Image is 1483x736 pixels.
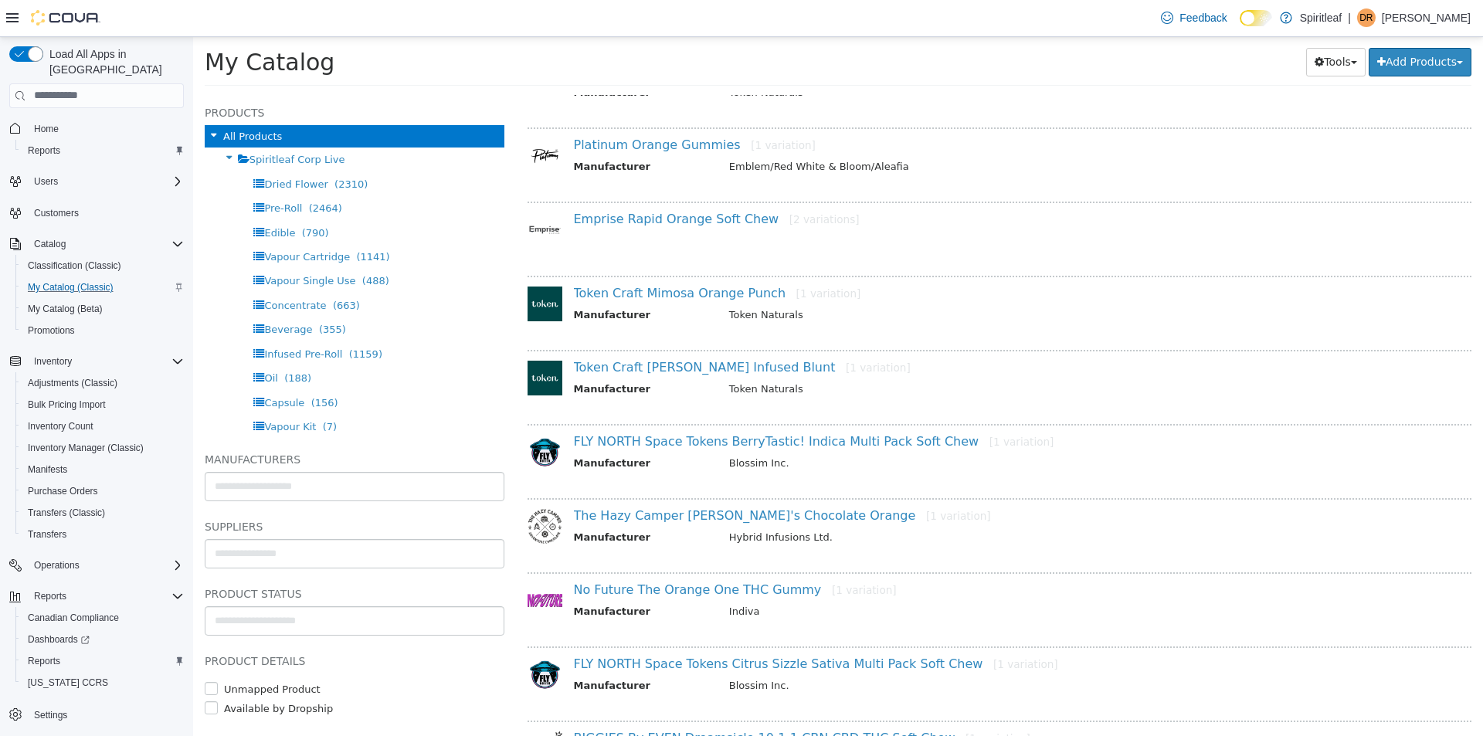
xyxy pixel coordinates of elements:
[3,171,190,192] button: Users
[28,442,144,454] span: Inventory Manager (Classic)
[381,493,524,512] th: Manufacturer
[28,120,65,138] a: Home
[733,473,798,485] small: [1 variation]
[28,463,67,476] span: Manifests
[381,344,524,364] th: Manufacturer
[12,413,311,432] h5: Manufacturers
[28,352,78,371] button: Inventory
[28,399,106,411] span: Bulk Pricing Import
[1348,8,1351,27] p: |
[28,259,121,272] span: Classification (Classic)
[28,303,103,315] span: My Catalog (Beta)
[524,270,1244,290] td: Token Naturals
[381,270,524,290] th: Manufacturer
[22,417,184,436] span: Inventory Count
[22,300,184,318] span: My Catalog (Beta)
[28,172,64,191] button: Users
[28,612,119,624] span: Canadian Compliance
[12,548,311,566] h5: Product Status
[28,706,73,724] a: Settings
[1240,10,1272,26] input: Dark Mode
[15,629,190,650] a: Dashboards
[28,677,108,689] span: [US_STATE] CCRS
[163,214,196,226] span: (1141)
[71,165,109,177] span: Pre-Roll
[28,633,90,646] span: Dashboards
[381,175,667,189] a: Emprise Rapid Orange Soft Chew[2 variations]
[15,394,190,415] button: Bulk Pricing Import
[22,374,124,392] a: Adjustments (Classic)
[15,672,190,694] button: [US_STATE] CCRS
[22,460,73,479] a: Manifests
[71,360,111,371] span: Capsule
[334,101,369,136] img: 150
[71,263,133,274] span: Concentrate
[334,175,369,210] img: 150
[130,384,144,395] span: (7)
[28,324,75,337] span: Promotions
[22,321,81,340] a: Promotions
[381,122,524,141] th: Manufacturer
[22,460,184,479] span: Manifests
[381,619,865,634] a: FLY NORTH Space Tokens Citrus Sizzle Sativa Multi Pack Soft Chew[1 variation]
[3,585,190,607] button: Reports
[71,141,134,153] span: Dried Flower
[34,559,80,572] span: Operations
[22,321,184,340] span: Promotions
[22,395,112,414] a: Bulk Pricing Import
[15,502,190,524] button: Transfers (Classic)
[381,471,798,486] a: The Hazy Camper [PERSON_NAME]'s Chocolate Orange[1 variation]
[15,607,190,629] button: Canadian Compliance
[30,93,89,105] span: All Products
[22,278,120,297] a: My Catalog (Classic)
[1359,8,1373,27] span: DR
[3,703,190,725] button: Settings
[1300,8,1342,27] p: Spiritleaf
[22,504,111,522] a: Transfers (Classic)
[15,524,190,545] button: Transfers
[334,546,369,581] img: 150
[22,417,100,436] a: Inventory Count
[22,630,184,649] span: Dashboards
[22,525,184,544] span: Transfers
[381,641,524,660] th: Manufacturer
[71,238,162,249] span: Vapour Single Use
[28,235,72,253] button: Catalog
[334,472,369,507] img: 150
[381,397,861,412] a: FLY NORTH Space Tokens BerryTastic! Indica Multi Pack Soft Chew[1 variation]
[169,238,196,249] span: (488)
[524,641,1244,660] td: Blossim Inc.
[140,263,167,274] span: (663)
[28,119,184,138] span: Home
[22,395,184,414] span: Bulk Pricing Import
[12,615,311,633] h5: Product Details
[22,673,114,692] a: [US_STATE] CCRS
[34,123,59,135] span: Home
[524,419,1244,438] td: Blossim Inc.
[156,311,189,323] span: (1159)
[334,694,369,711] img: 150
[15,140,190,161] button: Reports
[28,172,184,191] span: Users
[653,324,718,337] small: [1 variation]
[28,485,98,497] span: Purchase Orders
[28,281,114,293] span: My Catalog (Classic)
[43,46,184,77] span: Load All Apps in [GEOGRAPHIC_DATA]
[12,66,311,85] h5: Products
[3,351,190,372] button: Inventory
[558,102,623,114] small: [1 variation]
[15,480,190,502] button: Purchase Orders
[28,204,85,222] a: Customers
[22,609,125,627] a: Canadian Compliance
[28,144,60,157] span: Reports
[15,415,190,437] button: Inventory Count
[71,335,84,347] span: Oil
[22,482,104,500] a: Purchase Orders
[56,117,152,128] span: Spiritleaf Corp Live
[91,335,118,347] span: (188)
[381,323,718,337] a: Token Craft [PERSON_NAME] Infused Blunt[1 variation]
[34,238,66,250] span: Catalog
[3,233,190,255] button: Catalog
[22,300,109,318] a: My Catalog (Beta)
[1240,26,1240,27] span: Dark Mode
